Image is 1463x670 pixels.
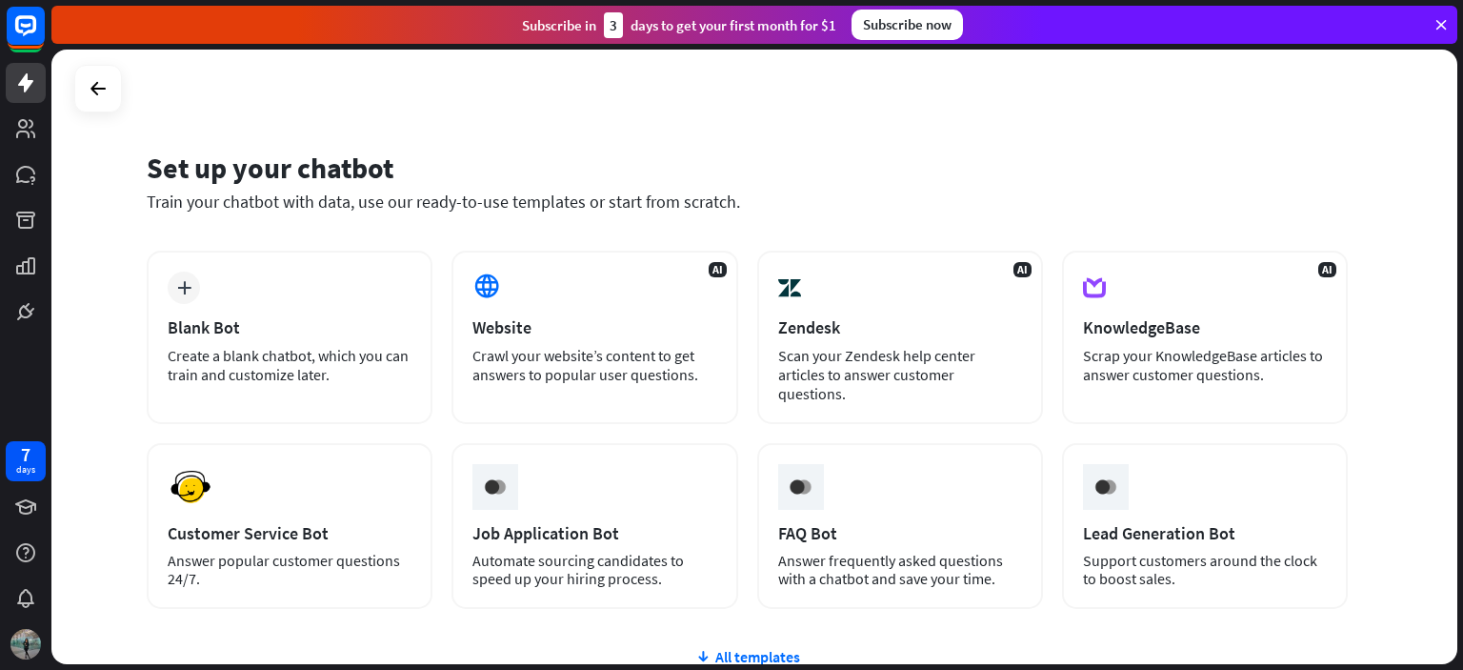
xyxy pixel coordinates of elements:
a: 7 days [6,441,46,481]
div: 7 [21,446,30,463]
div: days [16,463,35,477]
div: 3 [604,12,623,38]
div: Subscribe now [852,10,963,40]
div: Subscribe in days to get your first month for $1 [522,12,836,38]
